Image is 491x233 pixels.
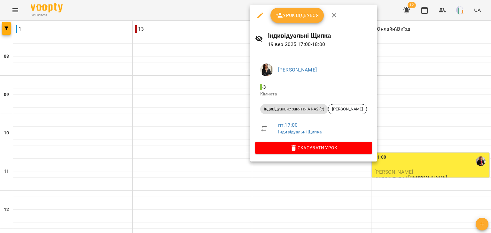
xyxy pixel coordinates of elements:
a: Індивідуальні Щипка [278,129,322,134]
div: [PERSON_NAME] [328,104,367,114]
span: [PERSON_NAME] [328,106,367,112]
span: Індивідуальне заняття А1-А2 (с) [260,106,328,112]
button: Урок відбувся [270,8,324,23]
span: Скасувати Урок [260,144,367,152]
span: - 3 [260,84,267,90]
h6: Індивідуальні Щипка [268,31,372,41]
a: [PERSON_NAME] [278,67,317,73]
button: Скасувати Урок [255,142,372,154]
a: пт , 17:00 [278,122,298,128]
img: 767302f1b9b7018f3e7d2d8cc4739cd7.jpg [260,64,273,76]
p: Кімната [260,91,367,97]
span: Урок відбувся [276,11,319,19]
p: 19 вер 2025 17:00 - 18:00 [268,41,372,48]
